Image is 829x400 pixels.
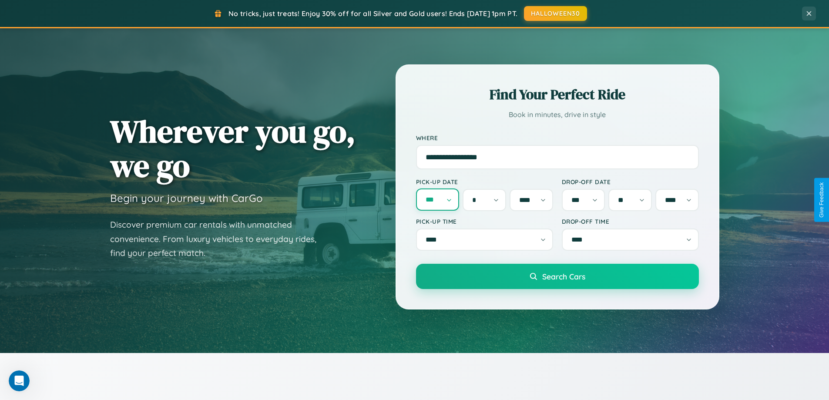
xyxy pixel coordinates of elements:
label: Drop-off Time [562,218,699,225]
label: Pick-up Time [416,218,553,225]
h1: Wherever you go, we go [110,114,356,183]
h2: Find Your Perfect Ride [416,85,699,104]
span: No tricks, just treats! Enjoy 30% off for all Silver and Gold users! Ends [DATE] 1pm PT. [228,9,517,18]
span: Search Cars [542,272,585,281]
label: Where [416,134,699,141]
label: Pick-up Date [416,178,553,185]
h3: Begin your journey with CarGo [110,192,263,205]
p: Book in minutes, drive in style [416,108,699,121]
iframe: Intercom live chat [9,370,30,391]
button: Search Cars [416,264,699,289]
p: Discover premium car rentals with unmatched convenience. From luxury vehicles to everyday rides, ... [110,218,328,260]
div: Give Feedback [819,182,825,218]
button: HALLOWEEN30 [524,6,587,21]
label: Drop-off Date [562,178,699,185]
